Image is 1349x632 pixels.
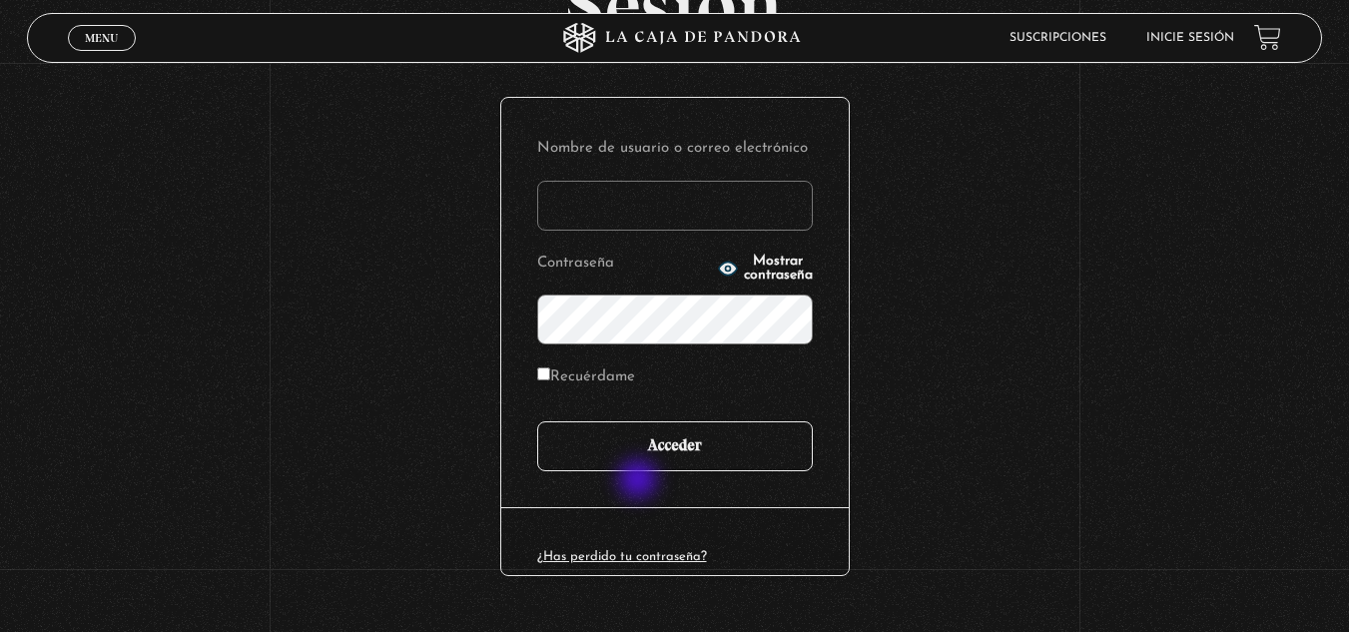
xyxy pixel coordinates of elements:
[1146,32,1234,44] a: Inicie sesión
[537,249,712,280] label: Contraseña
[78,48,125,62] span: Cerrar
[85,32,118,44] span: Menu
[1010,32,1106,44] a: Suscripciones
[744,255,813,283] span: Mostrar contraseña
[537,550,707,563] a: ¿Has perdido tu contraseña?
[537,421,813,471] input: Acceder
[537,362,635,393] label: Recuérdame
[537,134,813,165] label: Nombre de usuario o correo electrónico
[537,367,550,380] input: Recuérdame
[718,255,813,283] button: Mostrar contraseña
[1254,24,1281,51] a: View your shopping cart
